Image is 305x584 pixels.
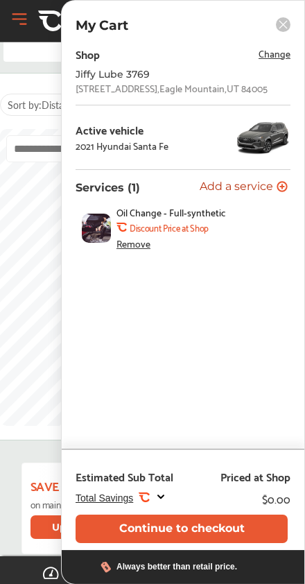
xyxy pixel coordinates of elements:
button: Open Menu [9,9,30,30]
div: Remove [116,238,150,249]
div: $0.00 [262,489,290,508]
div: Always better than retail price. [116,562,237,572]
b: Discount Price at Shop [130,222,209,233]
button: Upgrade membership [31,515,187,539]
span: Oil Change - Full-synthetic [116,207,242,218]
button: Add a service [200,181,288,194]
p: Services (1) [76,181,140,194]
div: Jiffy Lube 3769 [76,69,207,80]
div: Active vehicle [76,123,168,136]
span: Change [259,45,290,61]
img: 14767_st0640_046.jpg [235,117,290,158]
div: Priced at Shop [220,470,290,483]
a: Add a service [200,181,290,194]
img: oil-change-thumb.jpg [82,214,111,243]
span: Sort by : [8,98,79,112]
div: Estimated Sub Total [76,470,173,483]
button: Continue to checkout [76,515,288,543]
div: Shop [76,44,100,63]
span: Add a service [200,181,273,194]
img: CA-Icon.89b5b008.svg [38,9,62,33]
span: Distance [42,98,79,112]
span: Total Savings [76,492,133,504]
div: [STREET_ADDRESS] , Eagle Mountain , UT 84005 [76,83,268,94]
p: My Cart [76,17,128,33]
p: Save an additional 10% [31,478,189,493]
div: 2021 Hyundai Santa Fe [76,140,168,151]
p: on maintenance & repairs [31,499,189,510]
img: dollor_label_vector.a70140d1.svg [101,561,111,573]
